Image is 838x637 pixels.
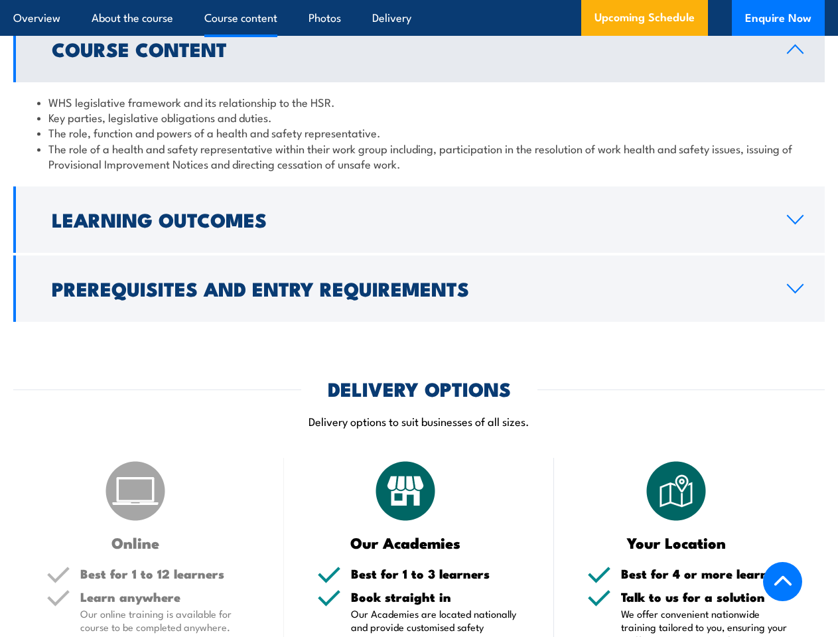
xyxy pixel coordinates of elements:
h5: Learn anywhere [80,591,251,603]
li: The role, function and powers of a health and safety representative. [37,125,801,140]
h5: Best for 1 to 3 learners [351,567,522,580]
h5: Best for 1 to 12 learners [80,567,251,580]
h2: Learning Outcomes [52,210,766,228]
h2: Course Content [52,40,766,57]
li: WHS legislative framework and its relationship to the HSR. [37,94,801,109]
p: Delivery options to suit businesses of all sizes. [13,413,825,429]
p: Our online training is available for course to be completed anywhere. [80,607,251,634]
h5: Talk to us for a solution [621,591,792,603]
a: Prerequisites and Entry Requirements [13,255,825,322]
li: The role of a health and safety representative within their work group including, participation i... [37,141,801,172]
li: Key parties, legislative obligations and duties. [37,109,801,125]
h5: Best for 4 or more learners [621,567,792,580]
h2: DELIVERY OPTIONS [328,380,511,397]
h3: Our Academies [317,535,495,550]
h5: Book straight in [351,591,522,603]
h3: Online [46,535,224,550]
h2: Prerequisites and Entry Requirements [52,279,766,297]
a: Course Content [13,16,825,82]
h3: Your Location [587,535,765,550]
a: Learning Outcomes [13,186,825,253]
